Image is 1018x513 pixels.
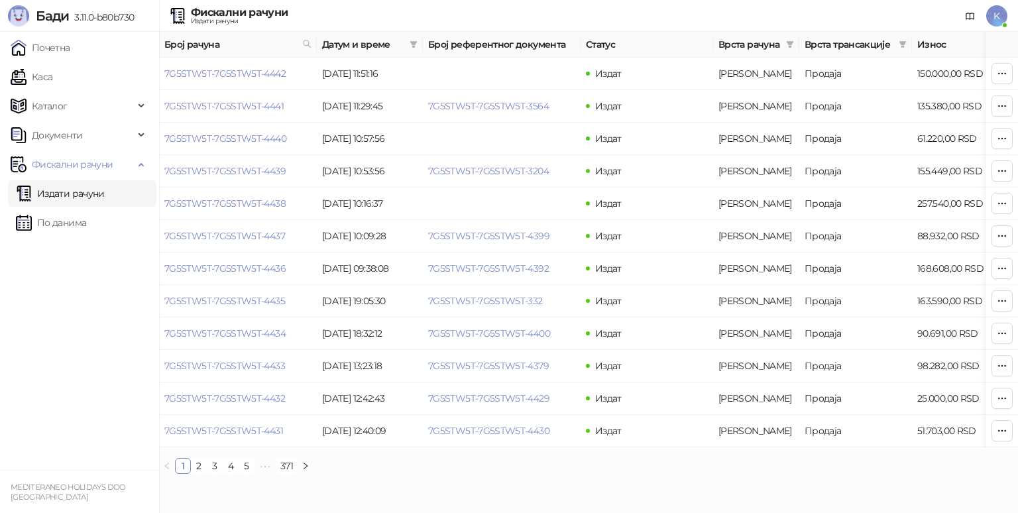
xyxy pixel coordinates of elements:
[428,230,549,242] a: 7G5STW5T-7G5STW5T-4399
[159,382,317,415] td: 7G5STW5T-7G5STW5T-4432
[960,5,981,27] a: Документација
[164,37,297,52] span: Број рачуна
[298,458,313,474] li: Следећа страна
[799,188,912,220] td: Продаја
[799,155,912,188] td: Продаја
[428,100,549,112] a: 7G5STW5T-7G5STW5T-3564
[799,350,912,382] td: Продаја
[276,459,297,473] a: 371
[175,458,191,474] li: 1
[912,155,1005,188] td: 155.449,00 RSD
[159,285,317,317] td: 7G5STW5T-7G5STW5T-4435
[32,151,113,178] span: Фискални рачуни
[163,462,171,470] span: left
[16,209,86,236] a: По данима
[164,165,286,177] a: 7G5STW5T-7G5STW5T-4439
[595,327,622,339] span: Издат
[164,425,283,437] a: 7G5STW5T-7G5STW5T-4431
[799,253,912,285] td: Продаја
[191,7,288,18] div: Фискални рачуни
[799,123,912,155] td: Продаја
[912,253,1005,285] td: 168.608,00 RSD
[912,90,1005,123] td: 135.380,00 RSD
[164,392,285,404] a: 7G5STW5T-7G5STW5T-4432
[317,285,423,317] td: [DATE] 19:05:30
[164,262,286,274] a: 7G5STW5T-7G5STW5T-4436
[595,295,622,307] span: Издат
[159,350,317,382] td: 7G5STW5T-7G5STW5T-4433
[783,34,797,54] span: filter
[159,253,317,285] td: 7G5STW5T-7G5STW5T-4436
[207,459,222,473] a: 3
[718,37,781,52] span: Врста рачуна
[317,123,423,155] td: [DATE] 10:57:56
[912,285,1005,317] td: 163.590,00 RSD
[164,100,284,112] a: 7G5STW5T-7G5STW5T-4441
[595,133,622,144] span: Издат
[713,317,799,350] td: Аванс
[713,350,799,382] td: Аванс
[799,382,912,415] td: Продаја
[899,40,907,48] span: filter
[317,155,423,188] td: [DATE] 10:53:56
[912,350,1005,382] td: 98.282,00 RSD
[317,382,423,415] td: [DATE] 12:42:43
[799,32,912,58] th: Врста трансакције
[713,220,799,253] td: Аванс
[176,459,190,473] a: 1
[317,350,423,382] td: [DATE] 13:23:18
[159,58,317,90] td: 7G5STW5T-7G5STW5T-4442
[317,188,423,220] td: [DATE] 10:16:37
[912,317,1005,350] td: 90.691,00 RSD
[595,360,622,372] span: Издат
[302,462,310,470] span: right
[428,327,550,339] a: 7G5STW5T-7G5STW5T-4400
[595,198,622,209] span: Издат
[713,58,799,90] td: Аванс
[159,220,317,253] td: 7G5STW5T-7G5STW5T-4437
[713,415,799,447] td: Аванс
[11,64,52,90] a: Каса
[713,155,799,188] td: Аванс
[423,32,581,58] th: Број референтног документа
[254,458,276,474] span: •••
[317,220,423,253] td: [DATE] 10:09:28
[159,123,317,155] td: 7G5STW5T-7G5STW5T-4440
[254,458,276,474] li: Следећих 5 Страна
[159,155,317,188] td: 7G5STW5T-7G5STW5T-4439
[581,32,713,58] th: Статус
[317,90,423,123] td: [DATE] 11:29:45
[799,415,912,447] td: Продаја
[11,34,70,61] a: Почетна
[239,459,254,473] a: 5
[912,415,1005,447] td: 51.703,00 RSD
[595,100,622,112] span: Издат
[713,90,799,123] td: Аванс
[595,68,622,80] span: Издат
[595,392,622,404] span: Издат
[799,220,912,253] td: Продаја
[713,32,799,58] th: Врста рачуна
[428,392,549,404] a: 7G5STW5T-7G5STW5T-4429
[164,230,285,242] a: 7G5STW5T-7G5STW5T-4437
[595,262,622,274] span: Издат
[595,230,622,242] span: Издат
[713,285,799,317] td: Аванс
[713,188,799,220] td: Аванс
[912,382,1005,415] td: 25.000,00 RSD
[36,8,69,24] span: Бади
[912,58,1005,90] td: 150.000,00 RSD
[239,458,254,474] li: 5
[322,37,404,52] span: Датум и време
[164,360,285,372] a: 7G5STW5T-7G5STW5T-4433
[713,253,799,285] td: Аванс
[407,34,420,54] span: filter
[207,458,223,474] li: 3
[428,165,549,177] a: 7G5STW5T-7G5STW5T-3204
[159,458,175,474] button: left
[164,327,286,339] a: 7G5STW5T-7G5STW5T-4434
[912,123,1005,155] td: 61.220,00 RSD
[159,188,317,220] td: 7G5STW5T-7G5STW5T-4438
[191,18,288,25] div: Издати рачуни
[713,123,799,155] td: Аванс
